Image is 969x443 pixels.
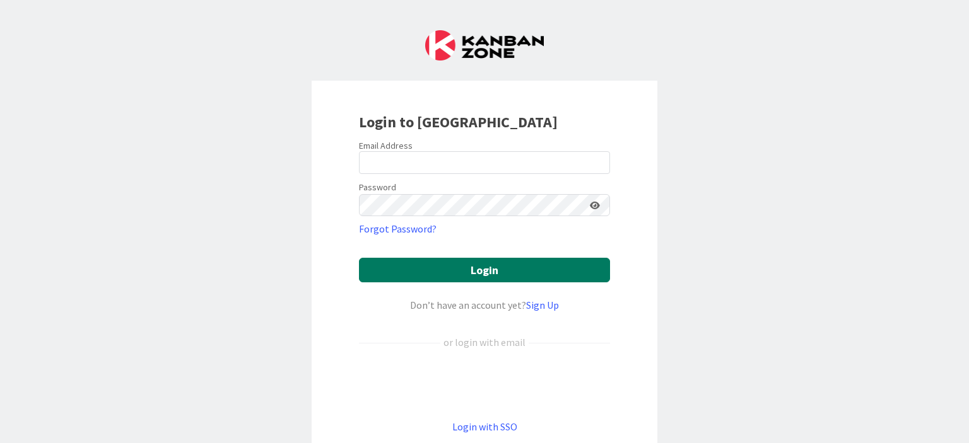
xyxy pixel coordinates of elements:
b: Login to [GEOGRAPHIC_DATA] [359,112,558,132]
label: Email Address [359,140,413,151]
a: Sign Up [526,299,559,311]
a: Forgot Password? [359,221,437,236]
img: Kanban Zone [425,30,544,60]
div: Don’t have an account yet? [359,297,610,313]
label: Password [359,181,396,194]
a: Login with SSO [452,420,517,433]
iframe: Sign in with Google Button [353,371,616,398]
div: or login with email [440,335,529,350]
button: Login [359,258,610,282]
